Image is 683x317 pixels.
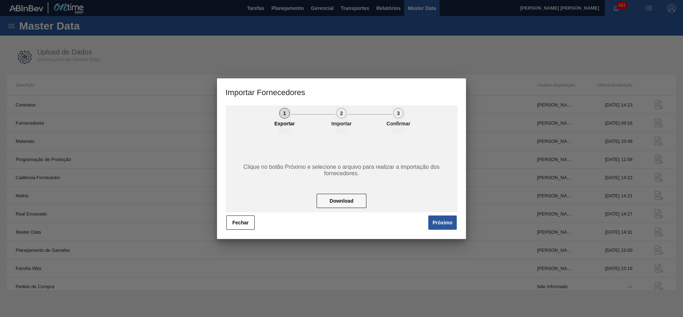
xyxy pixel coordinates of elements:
button: 2Importar [335,105,348,134]
p: Exportar [267,121,302,126]
p: Importar [324,121,359,126]
div: 1 [279,108,290,119]
button: Fechar [226,215,255,230]
span: Clique no botão Próximo e selecione o arquivo para realizar a importação dos fornecedores. [234,164,449,177]
button: 3Confirmar [392,105,405,134]
h3: Importar Fornecedores [217,78,466,105]
button: Download [317,194,366,208]
div: 3 [393,108,404,119]
button: 1Exportar [278,105,291,134]
div: 2 [336,108,347,119]
p: Confirmar [381,121,416,126]
button: Próximo [428,215,457,230]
